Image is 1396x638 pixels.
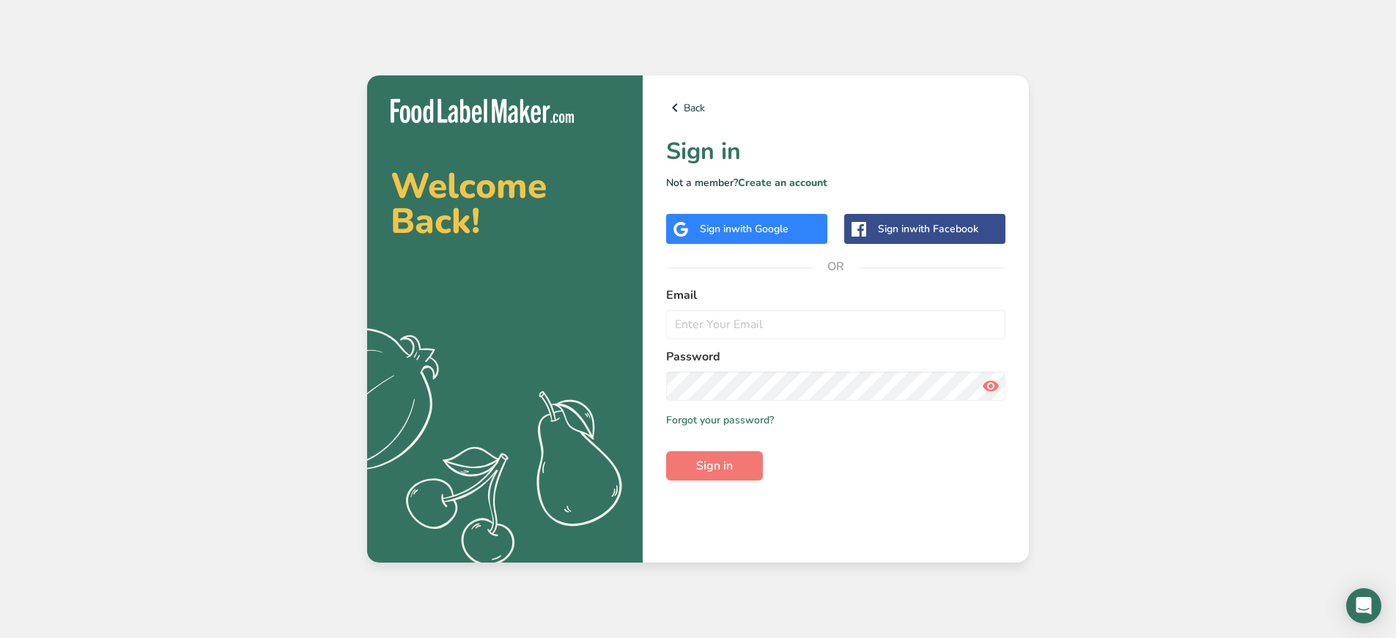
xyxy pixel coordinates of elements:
p: Not a member? [666,175,1005,190]
div: Sign in [700,221,789,237]
label: Email [666,286,1005,304]
a: Create an account [738,176,827,190]
span: OR [814,245,858,289]
a: Forgot your password? [666,412,774,428]
span: Sign in [696,457,733,475]
h2: Welcome Back! [391,168,619,239]
h1: Sign in [666,134,1005,169]
a: Back [666,99,1005,116]
input: Enter Your Email [666,310,1005,339]
button: Sign in [666,451,763,481]
span: with Google [731,222,789,236]
span: with Facebook [909,222,978,236]
div: Open Intercom Messenger [1346,588,1381,623]
label: Password [666,348,1005,366]
img: Food Label Maker [391,99,574,123]
div: Sign in [878,221,978,237]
